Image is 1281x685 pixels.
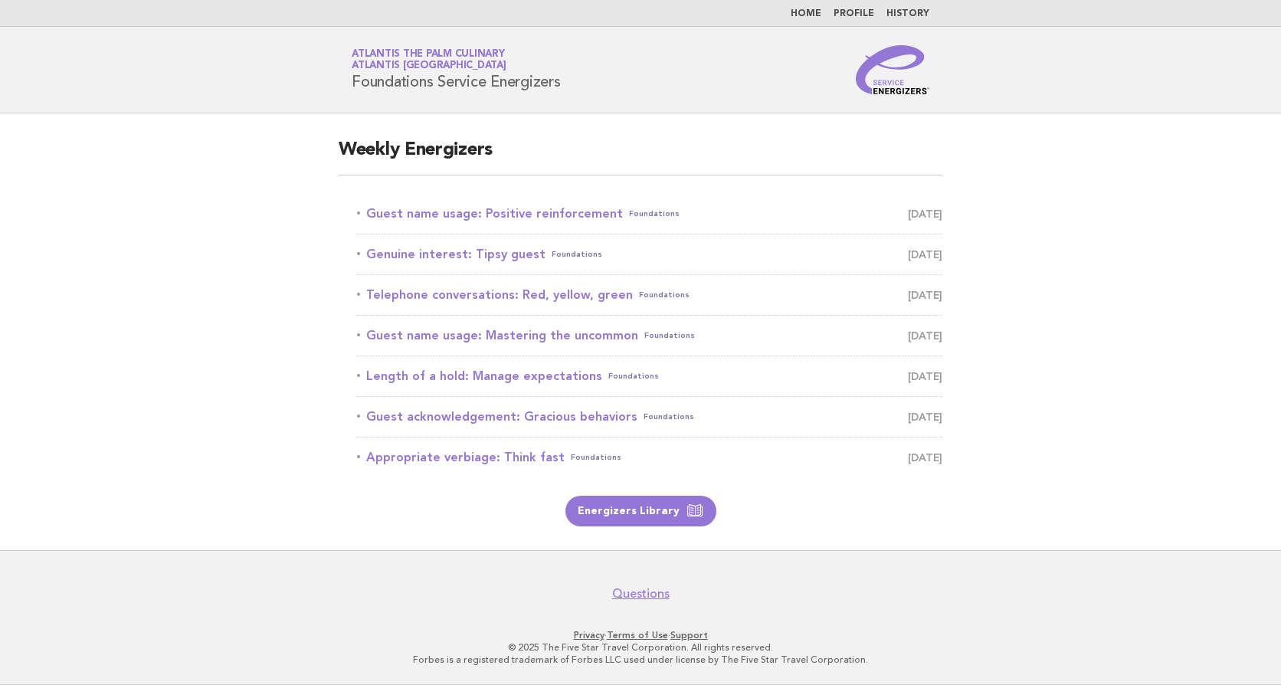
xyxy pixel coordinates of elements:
span: Atlantis [GEOGRAPHIC_DATA] [352,61,506,71]
a: Guest name usage: Mastering the uncommonFoundations [DATE] [357,325,942,346]
span: Foundations [644,406,694,428]
span: [DATE] [908,203,942,225]
span: Foundations [644,325,695,346]
a: Appropriate verbiage: Think fastFoundations [DATE] [357,447,942,468]
a: Guest name usage: Positive reinforcementFoundations [DATE] [357,203,942,225]
span: [DATE] [908,244,942,265]
a: Terms of Use [607,630,668,641]
a: Home [791,9,821,18]
a: Length of a hold: Manage expectationsFoundations [DATE] [357,365,942,387]
a: Support [670,630,708,641]
span: [DATE] [908,406,942,428]
span: [DATE] [908,284,942,306]
span: [DATE] [908,365,942,387]
span: Foundations [629,203,680,225]
a: Energizers Library [565,496,716,526]
span: [DATE] [908,447,942,468]
span: Foundations [571,447,621,468]
img: Service Energizers [856,45,929,94]
p: Forbes is a registered trademark of Forbes LLC used under license by The Five Star Travel Corpora... [172,654,1109,666]
a: History [886,9,929,18]
p: © 2025 The Five Star Travel Corporation. All rights reserved. [172,641,1109,654]
a: Genuine interest: Tipsy guestFoundations [DATE] [357,244,942,265]
h1: Foundations Service Energizers [352,50,561,90]
a: Privacy [574,630,604,641]
span: Foundations [639,284,690,306]
span: [DATE] [908,325,942,346]
h2: Weekly Energizers [339,138,942,175]
a: Profile [834,9,874,18]
a: Atlantis The Palm CulinaryAtlantis [GEOGRAPHIC_DATA] [352,49,506,70]
a: Questions [612,586,670,601]
span: Foundations [552,244,602,265]
span: Foundations [608,365,659,387]
a: Guest acknowledgement: Gracious behaviorsFoundations [DATE] [357,406,942,428]
a: Telephone conversations: Red, yellow, greenFoundations [DATE] [357,284,942,306]
p: · · [172,629,1109,641]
